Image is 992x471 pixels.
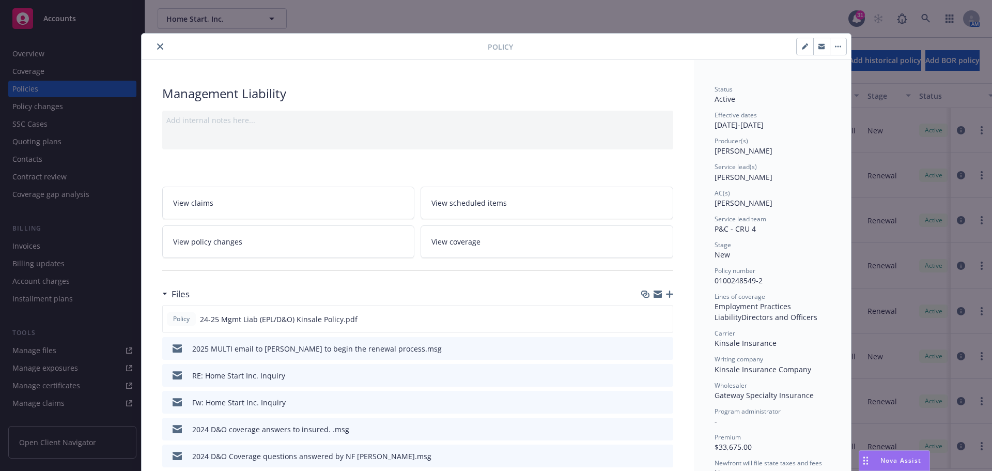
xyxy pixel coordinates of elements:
div: RE: Home Start Inc. Inquiry [192,370,285,381]
button: preview file [660,451,669,462]
span: [PERSON_NAME] [715,146,772,156]
span: Nova Assist [880,456,921,465]
span: 0100248549-2 [715,276,763,285]
button: download file [643,397,652,408]
span: View policy changes [173,236,242,247]
span: New [715,250,730,260]
span: Policy [171,314,192,324]
span: [PERSON_NAME] [715,172,772,182]
button: preview file [660,343,669,354]
span: P&C - CRU 4 [715,224,756,234]
div: Fw: Home Start Inc. Inquiry [192,397,286,408]
button: download file [643,314,651,325]
span: - [715,416,717,426]
span: Kinsale Insurance [715,338,777,348]
span: Status [715,85,733,94]
span: Program administrator [715,407,781,416]
span: Active [715,94,735,104]
span: Directors and Officers [741,312,817,322]
span: Premium [715,433,741,442]
div: Files [162,287,190,301]
span: View claims [173,197,213,208]
button: Nova Assist [859,450,930,471]
button: preview file [660,397,669,408]
h3: Files [172,287,190,301]
a: View scheduled items [421,187,673,219]
a: View coverage [421,225,673,258]
button: download file [643,370,652,381]
span: Gateway Specialty Insurance [715,390,814,400]
button: download file [643,451,652,462]
span: AC(s) [715,189,730,197]
span: Carrier [715,329,735,338]
span: Producer(s) [715,136,748,145]
span: [PERSON_NAME] [715,198,772,208]
span: View coverage [431,236,481,247]
a: View policy changes [162,225,415,258]
button: preview file [660,370,669,381]
div: [DATE] - [DATE] [715,111,830,130]
a: View claims [162,187,415,219]
span: Newfront will file state taxes and fees [715,459,822,467]
span: 24-25 Mgmt Liab (EPL/D&O) Kinsale Policy.pdf [200,314,358,325]
span: $33,675.00 [715,442,752,452]
button: download file [643,343,652,354]
div: 2025 MULTI email to [PERSON_NAME] to begin the renewal process.msg [192,343,442,354]
div: 2024 D&O coverage answers to insured. .msg [192,424,349,435]
div: Drag to move [859,451,872,470]
span: View scheduled items [431,197,507,208]
span: Service lead(s) [715,162,757,171]
span: Service lead team [715,215,766,223]
span: Employment Practices Liability [715,301,793,322]
span: Writing company [715,355,763,363]
span: Kinsale Insurance Company [715,364,811,374]
span: Lines of coverage [715,292,765,301]
span: Policy [488,41,513,52]
span: Stage [715,240,731,249]
button: download file [643,424,652,435]
span: Effective dates [715,111,757,119]
div: Add internal notes here... [166,115,669,126]
span: Policy number [715,266,755,275]
div: Management Liability [162,85,673,102]
button: preview file [659,314,669,325]
button: preview file [660,424,669,435]
span: Wholesaler [715,381,747,390]
button: close [154,40,166,53]
div: 2024 D&O Coverage questions answered by NF [PERSON_NAME].msg [192,451,431,462]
